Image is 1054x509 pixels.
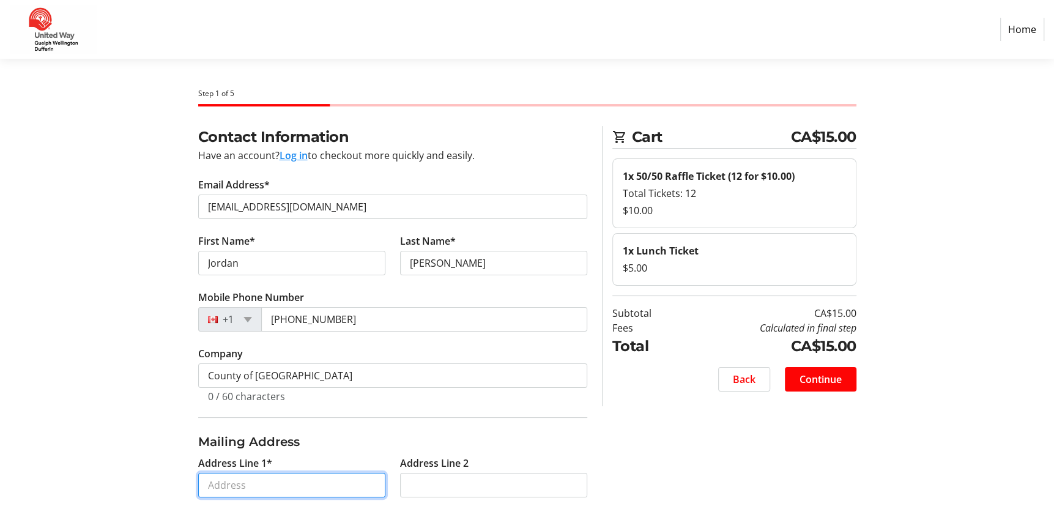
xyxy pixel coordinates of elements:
[612,335,683,357] td: Total
[208,390,285,403] tr-character-limit: 0 / 60 characters
[683,321,856,335] td: Calculated in final step
[623,244,699,258] strong: 1x Lunch Ticket
[1000,18,1044,41] a: Home
[785,367,856,392] button: Continue
[198,148,587,163] div: Have an account? to checkout more quickly and easily.
[198,88,856,99] div: Step 1 of 5
[198,456,272,470] label: Address Line 1*
[683,306,856,321] td: CA$15.00
[623,186,846,201] div: Total Tickets: 12
[623,261,846,275] div: $5.00
[683,335,856,357] td: CA$15.00
[198,234,255,248] label: First Name*
[612,306,683,321] td: Subtotal
[198,346,243,361] label: Company
[10,5,97,54] img: United Way Guelph Wellington Dufferin's Logo
[198,177,270,192] label: Email Address*
[632,126,791,148] span: Cart
[261,307,587,332] input: (506) 234-5678
[400,234,456,248] label: Last Name*
[623,169,795,183] strong: 1x 50/50 Raffle Ticket (12 for $10.00)
[733,372,755,387] span: Back
[718,367,770,392] button: Back
[400,456,469,470] label: Address Line 2
[791,126,856,148] span: CA$15.00
[198,473,385,497] input: Address
[198,433,587,451] h3: Mailing Address
[612,321,683,335] td: Fees
[800,372,842,387] span: Continue
[623,203,846,218] div: $10.00
[198,126,587,148] h2: Contact Information
[198,290,304,305] label: Mobile Phone Number
[280,148,308,163] button: Log in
